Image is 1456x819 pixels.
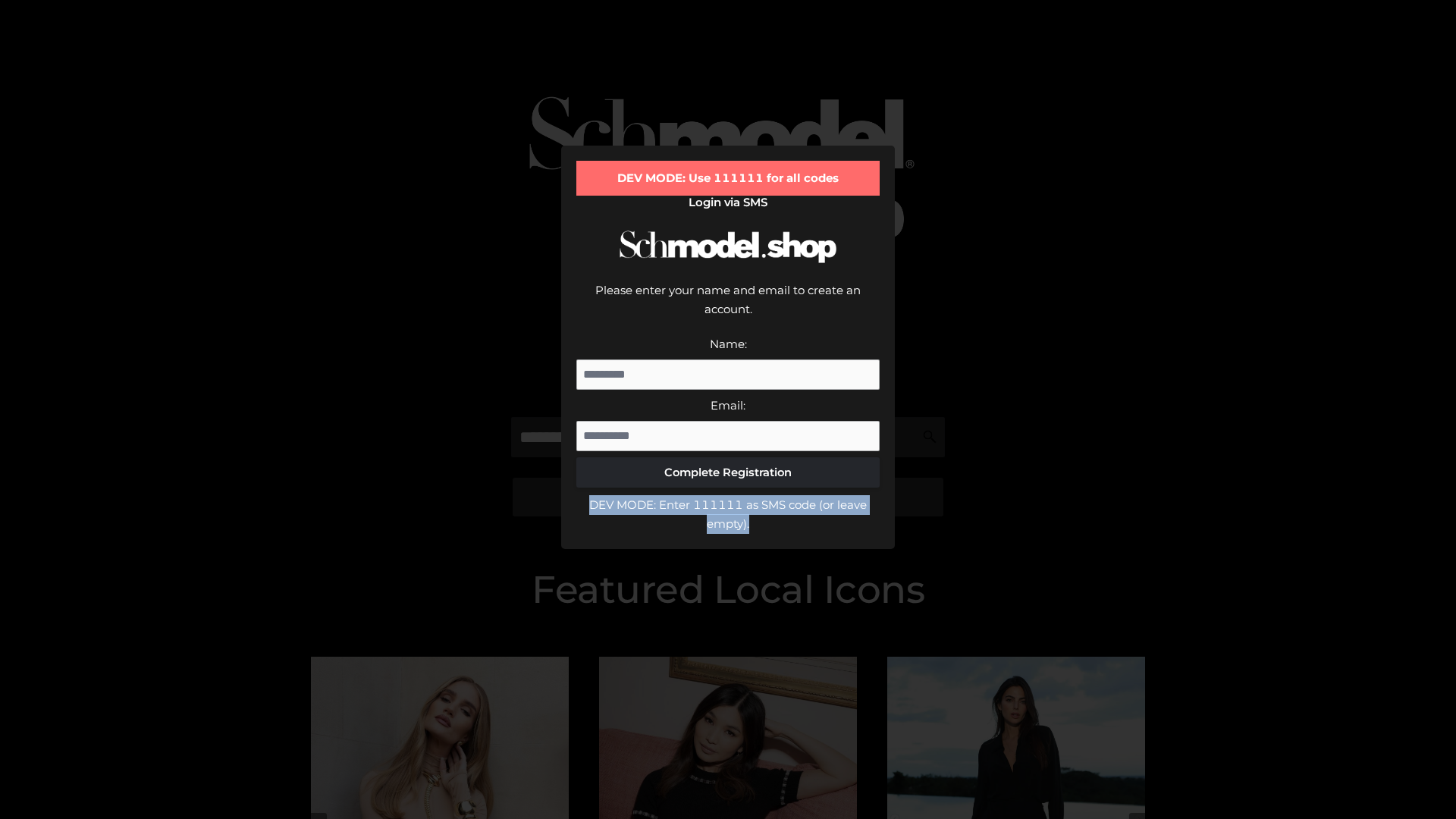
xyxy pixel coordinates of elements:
button: Complete Registration [576,457,880,488]
div: DEV MODE: Use 111111 for all codes [576,161,880,196]
label: Email: [711,398,745,413]
div: Please enter your name and email to create an account. [576,281,880,334]
h2: Login via SMS [576,196,880,209]
label: Name: [710,337,747,351]
div: DEV MODE: Enter 111111 as SMS code (or leave empty). [576,495,880,534]
img: Schmodel Logo [614,217,842,277]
